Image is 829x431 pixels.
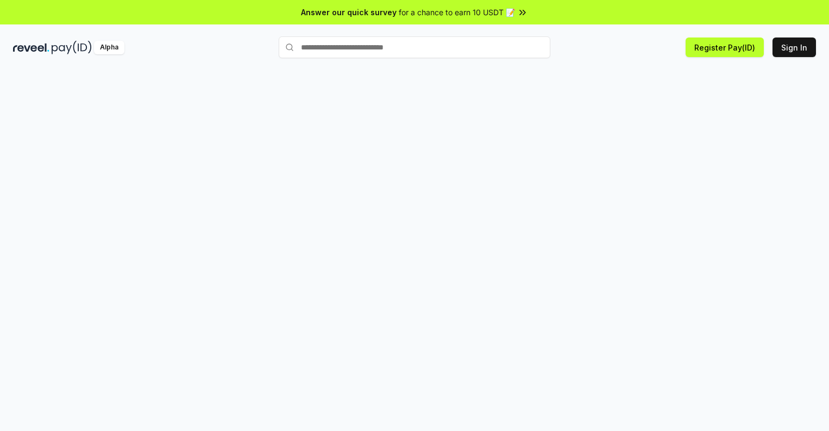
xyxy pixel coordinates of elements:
[94,41,124,54] div: Alpha
[52,41,92,54] img: pay_id
[686,38,764,57] button: Register Pay(ID)
[13,41,49,54] img: reveel_dark
[773,38,816,57] button: Sign In
[399,7,515,18] span: for a chance to earn 10 USDT 📝
[301,7,397,18] span: Answer our quick survey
